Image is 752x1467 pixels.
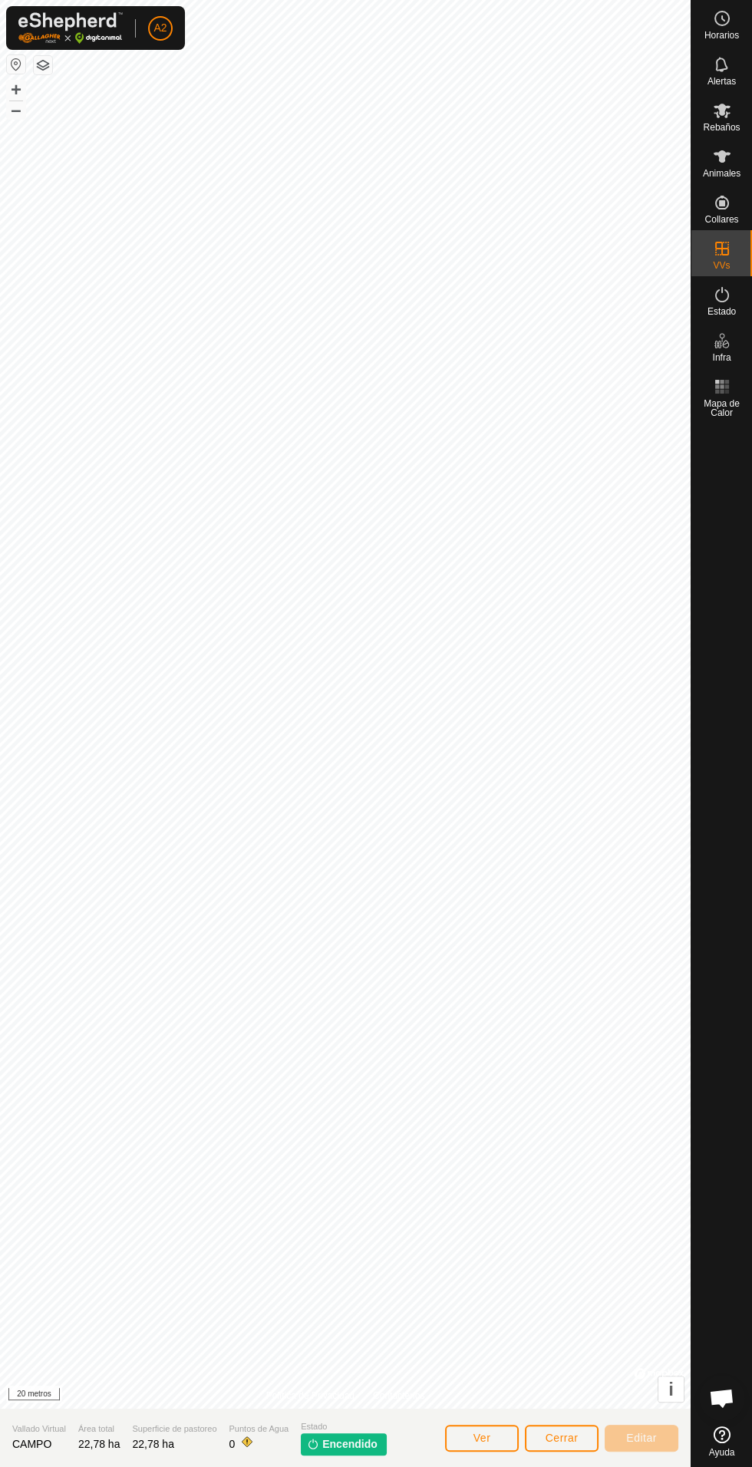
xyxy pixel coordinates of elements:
font: Editar [626,1432,657,1444]
font: – [11,99,21,120]
font: 0 [229,1438,236,1450]
font: Collares [704,214,738,225]
font: Rebaños [703,122,740,133]
button: Capas del Mapa [34,56,52,74]
font: i [668,1379,674,1399]
font: A2 [153,21,167,34]
font: Ver [473,1432,491,1444]
font: Ayuda [709,1447,735,1458]
div: Chat abierto [699,1375,745,1421]
font: Animales [703,168,740,179]
button: – [7,101,25,119]
font: Horarios [704,30,739,41]
font: VVs [713,260,730,271]
font: Estado [301,1422,327,1431]
font: Contáctenos [373,1390,424,1401]
font: Puntos de Agua [229,1424,289,1433]
button: Restablecer Mapa [7,55,25,74]
button: Cerrar [525,1425,599,1452]
button: i [658,1376,684,1402]
a: Política de Privacidad [266,1389,355,1403]
button: + [7,81,25,99]
font: Superficie de pastoreo [132,1424,216,1433]
font: Infra [712,352,731,363]
font: Política de Privacidad [266,1390,355,1401]
font: Vallado Virtual [12,1424,66,1433]
font: Encendido [322,1438,378,1450]
button: Editar [605,1425,678,1452]
img: Logotipo de Gallagher [18,12,123,44]
a: Ayuda [691,1420,752,1463]
a: Contáctenos [373,1389,424,1403]
font: Alertas [707,76,736,87]
font: Área total [78,1424,114,1433]
img: encender [307,1438,319,1450]
font: 22,78 ha [78,1438,120,1450]
font: Mapa de Calor [704,398,740,418]
font: Cerrar [546,1432,579,1444]
button: Ver [445,1425,519,1452]
font: CAMPO [12,1438,51,1450]
font: Estado [707,306,736,317]
font: + [11,79,21,100]
font: 22,78 ha [132,1438,174,1450]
